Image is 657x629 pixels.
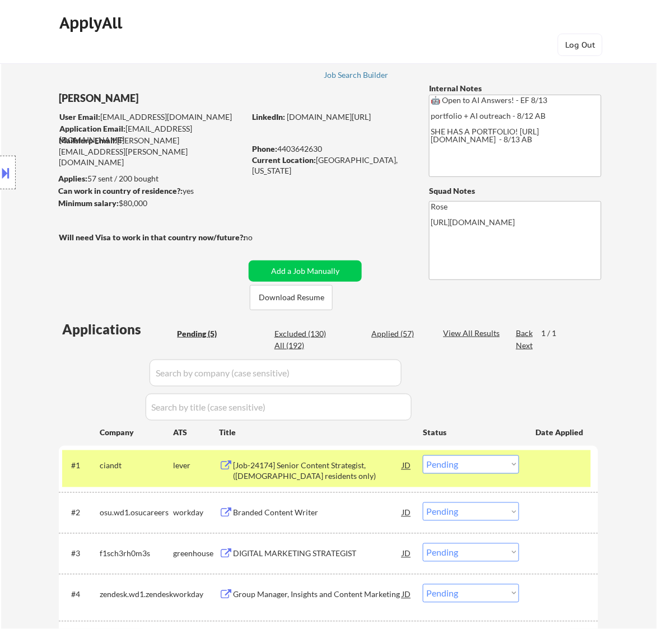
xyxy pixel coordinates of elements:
[274,340,330,351] div: All (192)
[233,589,402,600] div: Group Manager, Insights and Content Marketing
[62,323,173,336] div: Applications
[100,460,173,472] div: ciandt
[324,71,389,82] a: Job Search Builder
[59,13,125,32] div: ApplyAll
[250,285,333,310] button: Download Resume
[233,548,402,560] div: DIGITAL MARKETING STRATEGIST
[252,112,285,122] strong: LinkedIn:
[252,143,411,155] div: 4403642630
[324,71,389,79] div: Job Search Builder
[71,548,91,560] div: #3
[100,507,173,519] div: osu.wd1.osucareers
[150,360,402,386] input: Search by company (case sensitive)
[233,507,402,519] div: Branded Content Writer
[100,548,173,560] div: f1sch3rh0m3s
[252,155,411,176] div: [GEOGRAPHIC_DATA], [US_STATE]
[535,427,585,438] div: Date Applied
[371,328,427,339] div: Applied (57)
[401,584,412,604] div: JD
[173,548,219,560] div: greenhouse
[252,155,316,165] strong: Current Location:
[173,460,219,472] div: lever
[401,543,412,563] div: JD
[244,232,276,243] div: no
[71,507,91,519] div: #2
[541,328,567,339] div: 1 / 1
[429,185,602,197] div: Squad Notes
[219,427,412,438] div: Title
[173,507,219,519] div: workday
[71,589,91,600] div: #4
[233,460,402,482] div: [Job-24174] Senior Content Strategist, ([DEMOGRAPHIC_DATA] residents only)
[423,422,519,442] div: Status
[274,328,330,339] div: Excluded (130)
[100,427,173,438] div: Company
[443,328,503,339] div: View All Results
[516,340,534,351] div: Next
[516,328,534,339] div: Back
[100,589,173,600] div: zendesk.wd1.zendesk
[401,502,412,523] div: JD
[177,328,233,339] div: Pending (5)
[429,83,602,94] div: Internal Notes
[71,460,91,472] div: #1
[173,427,219,438] div: ATS
[401,455,412,476] div: JD
[558,34,603,56] button: Log Out
[146,394,412,421] input: Search by title (case sensitive)
[252,144,277,153] strong: Phone:
[287,112,371,122] a: [DOMAIN_NAME][URL]
[249,260,362,282] button: Add a Job Manually
[173,589,219,600] div: workday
